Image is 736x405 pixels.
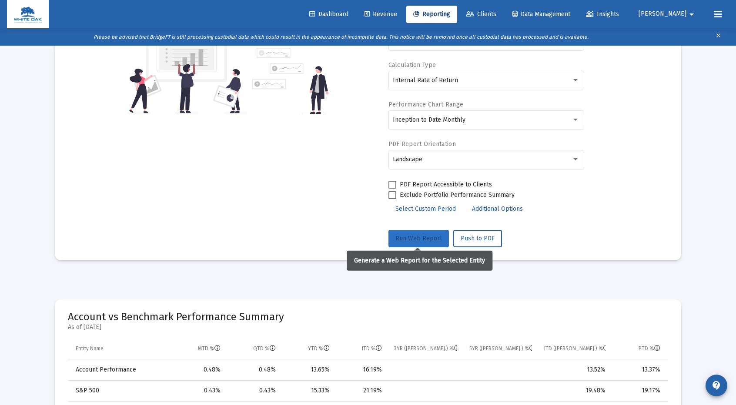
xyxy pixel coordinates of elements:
[639,345,660,352] div: PTD %
[400,190,515,200] span: Exclude Portfolio Performance Summary
[406,6,457,23] a: Reporting
[544,345,606,352] div: ITD ([PERSON_NAME].) %
[309,10,348,18] span: Dashboard
[544,365,606,374] div: 13.52%
[68,323,284,332] mat-card-subtitle: As of [DATE]
[177,386,221,395] div: 0.43%
[76,345,104,352] div: Entity Name
[686,6,697,23] mat-icon: arrow_drop_down
[472,205,523,212] span: Additional Options
[505,6,577,23] a: Data Management
[233,365,275,374] div: 0.48%
[413,10,450,18] span: Reporting
[618,386,660,395] div: 19.17%
[68,359,171,380] td: Account Performance
[252,48,328,114] img: reporting-alt
[715,30,722,43] mat-icon: clear
[628,5,707,23] button: [PERSON_NAME]
[388,339,463,359] td: Column 3YR (Ann.) %
[342,386,382,395] div: 21.19%
[618,365,660,374] div: 13.37%
[253,345,276,352] div: QTD %
[171,339,227,359] td: Column MTD %
[177,365,221,374] div: 0.48%
[94,34,589,40] i: Please be advised that BridgeFT is still processing custodial data which could result in the appe...
[395,205,456,212] span: Select Custom Period
[342,365,382,374] div: 16.19%
[127,28,247,114] img: reporting
[586,10,619,18] span: Insights
[711,380,722,391] mat-icon: contact_support
[233,386,275,395] div: 0.43%
[198,345,221,352] div: MTD %
[459,6,503,23] a: Clients
[282,339,336,359] td: Column YTD %
[288,365,330,374] div: 13.65%
[358,6,404,23] a: Revenue
[400,179,492,190] span: PDF Report Accessible to Clients
[288,386,330,395] div: 15.33%
[394,345,457,352] div: 3YR ([PERSON_NAME].) %
[469,345,532,352] div: 5YR ([PERSON_NAME].) %
[538,339,612,359] td: Column ITD (Ann.) %
[308,345,330,352] div: YTD %
[463,339,538,359] td: Column 5YR (Ann.) %
[336,339,388,359] td: Column ITD %
[579,6,626,23] a: Insights
[388,140,456,148] label: PDF Report Orientation
[388,230,449,247] button: Run Web Report
[544,386,606,395] div: 19.48%
[466,10,496,18] span: Clients
[227,339,281,359] td: Column QTD %
[13,6,42,23] img: Dashboard
[68,380,171,401] td: S&P 500
[302,6,355,23] a: Dashboard
[461,235,495,242] span: Push to PDF
[68,311,284,323] span: Account vs Benchmark Performance Summary
[393,156,422,163] span: Landscape
[388,61,436,69] label: Calculation Type
[612,339,668,359] td: Column PTD %
[453,230,502,247] button: Push to PDF
[365,10,397,18] span: Revenue
[362,345,382,352] div: ITD %
[393,76,458,84] span: Internal Rate of Return
[395,235,442,242] span: Run Web Report
[639,10,686,18] span: [PERSON_NAME]
[393,116,465,123] span: Inception to Date Monthly
[512,10,570,18] span: Data Management
[388,101,463,108] label: Performance Chart Range
[68,339,171,359] td: Column Entity Name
